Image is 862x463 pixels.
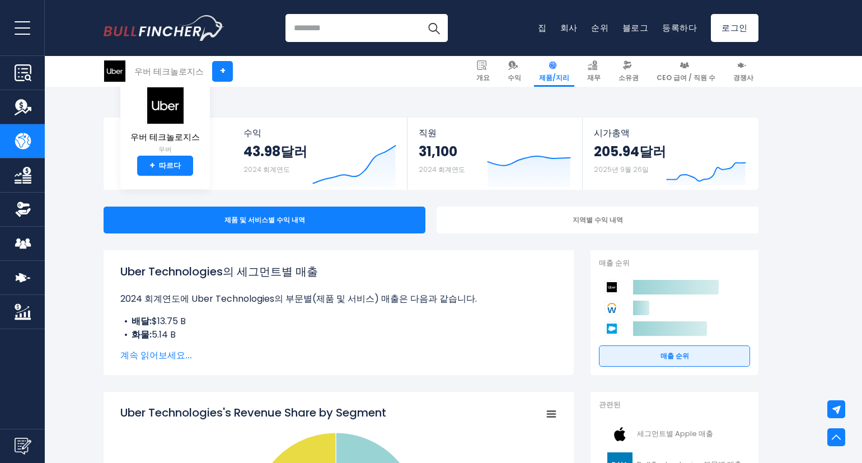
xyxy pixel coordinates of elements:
img: 불핀처 로고 [104,15,224,41]
img: 소유권 [15,201,31,218]
font: 제품/지리 [539,73,569,82]
a: 시가총액 205.94달러 2025년 9월 26일 [583,118,757,190]
font: 관련된 [599,399,621,410]
a: 재무 [582,56,606,87]
a: 소유권 [613,56,644,87]
a: CEO 급여 / 직원 수 [652,56,720,87]
font: 수익 [508,73,521,82]
font: 계속 읽어보세요... [120,349,192,362]
font: 개요 [476,73,490,82]
button: 찾다 [420,14,448,42]
font: 지역별 수익 내역 [573,215,623,225]
font: 205.94달러 [594,142,666,161]
img: 우버 로고 [104,60,125,82]
a: 로그인 [711,14,758,42]
img: Salesforce 경쟁사 로고 [605,321,619,336]
a: 순위 [591,22,609,34]
a: 세그먼트별 Apple 매출 [599,419,750,450]
font: $13.75 B [152,315,186,328]
a: 경쟁사 [728,56,758,87]
font: 재무 [587,73,601,82]
font: 로그인 [722,22,748,34]
font: 소유권 [619,73,639,82]
font: 제품 및 서비스별 수익 내역 [224,215,305,225]
font: 매출 순위 [660,351,689,361]
font: 화물: [132,328,152,341]
a: 수익 [503,56,526,87]
a: 홈페이지로 이동 [104,15,224,41]
font: 2024 회계연도 [419,165,465,174]
a: 개요 [471,56,495,87]
font: 따르다 [159,160,181,171]
a: 제품/지리 [534,56,574,87]
a: 집 [538,22,547,34]
font: 시가총액 [594,127,630,139]
font: Uber Technologies의 세그먼트별 매출 [120,264,318,279]
a: 직원 31,100 2024 회계연도 [407,118,582,190]
font: 우버 테크놀로지스 [134,66,204,77]
a: + [212,61,233,82]
font: + [220,64,226,77]
font: 우버 [158,144,172,154]
font: CEO 급여 / 직원 수 [657,73,715,82]
a: +따르다 [137,156,193,176]
a: 회사 [560,22,578,34]
img: 우버 로고 [146,87,185,124]
font: 2024 회계연도에 Uber Technologies의 부문별(제품 및 서비스) 매출은 다음과 같습니다. [120,292,477,305]
img: Workday 경쟁사 로고 [605,301,619,315]
font: 5.14 B [152,328,176,341]
a: 우버 테크놀로지스 우버 [130,86,200,156]
font: 경쟁사 [733,73,753,82]
a: 수익 43.98달러 2024 회계연도 [232,118,407,190]
a: 등록하다 [662,22,697,34]
font: 직원 [419,127,437,139]
font: 우버 테크놀로지스 [130,131,200,143]
img: Uber Technologies 경쟁사 로고 [605,280,619,294]
font: 31,100 [419,142,457,161]
font: 2025년 9월 26일 [594,165,649,174]
font: + [149,159,155,172]
img: AAPL 로고 [606,422,634,447]
a: 매출 순위 [599,345,750,367]
tspan: Uber Technologies's Revenue Share by Segment [120,405,386,420]
font: 매출 순위 [599,258,630,268]
font: 세그먼트별 Apple 매출 [637,428,713,439]
font: 2024 회계연도 [243,165,290,174]
a: 블로그 [622,22,649,34]
font: 43.98달러 [243,142,307,161]
font: 수익 [243,127,261,139]
font: 배달: [132,315,152,328]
